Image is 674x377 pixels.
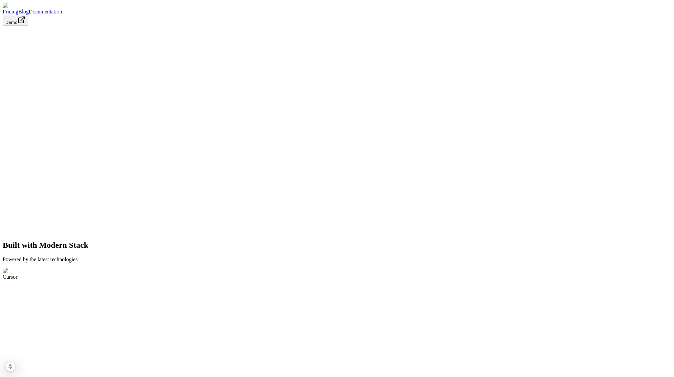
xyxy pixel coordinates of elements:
img: Cursor Logo [3,268,35,274]
a: Documentation [29,9,62,14]
a: Demo [3,19,28,25]
a: Blog [18,9,29,14]
a: Pricing [3,9,18,14]
p: Powered by the latest technologies [3,256,671,263]
a: Dopamine [3,3,671,9]
span: Cursor [3,274,18,280]
button: Demo [3,15,28,26]
img: Dopamine [3,3,31,9]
